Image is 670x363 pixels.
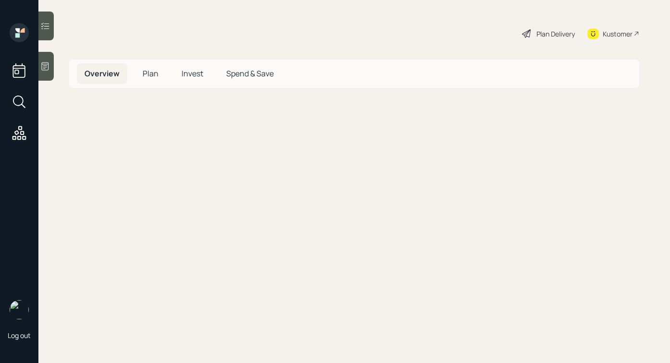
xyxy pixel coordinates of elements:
[226,68,274,79] span: Spend & Save
[143,68,158,79] span: Plan
[182,68,203,79] span: Invest
[10,300,29,319] img: robby-grisanti-headshot.png
[85,68,120,79] span: Overview
[603,29,633,39] div: Kustomer
[8,331,31,340] div: Log out
[536,29,575,39] div: Plan Delivery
